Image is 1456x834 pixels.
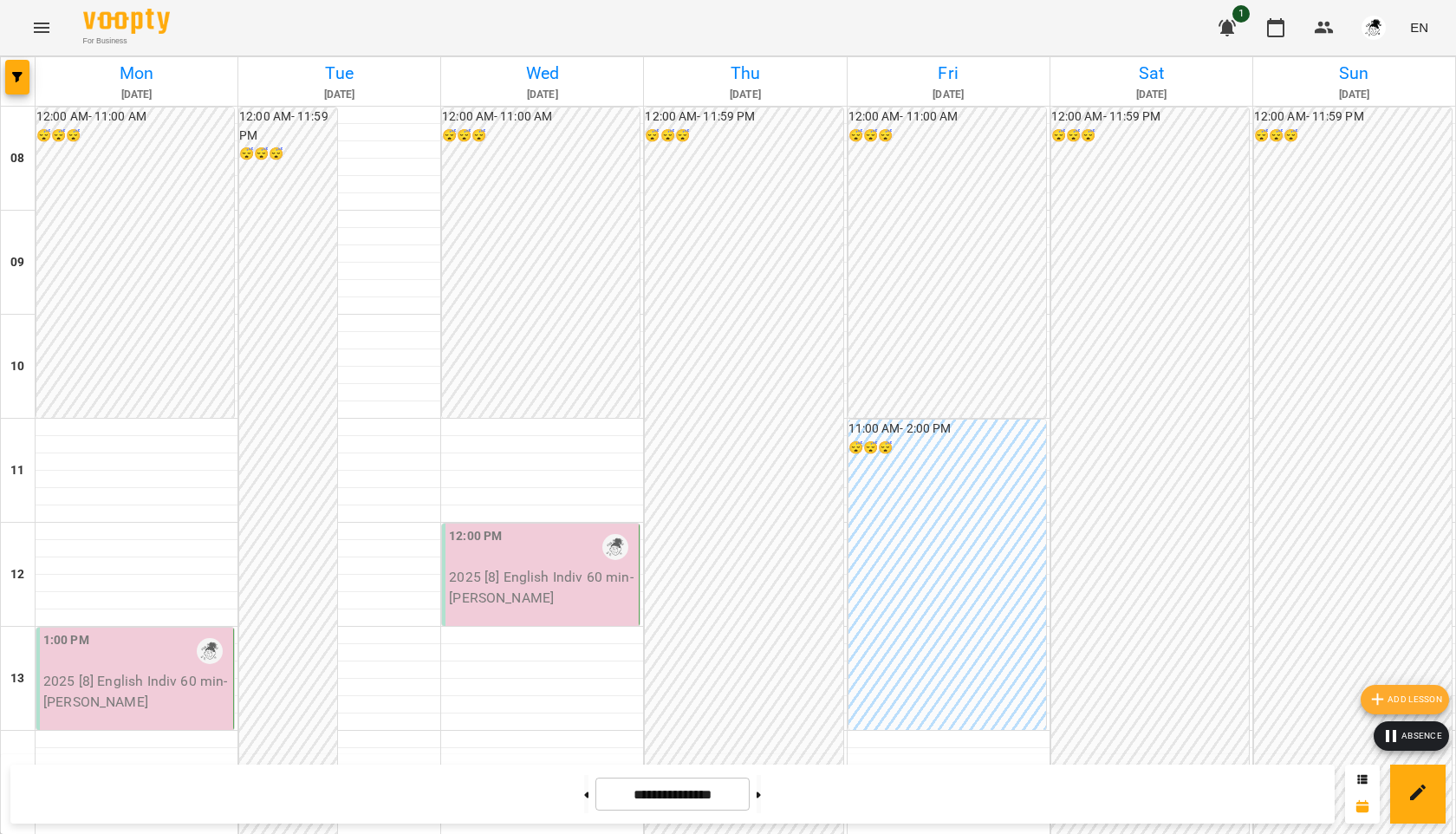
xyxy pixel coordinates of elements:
h6: 10 [10,357,24,376]
img: c09839ea023d1406ff4d1d49130fd519.png [1362,16,1386,40]
h6: 11 [10,461,24,480]
h6: [DATE] [241,87,438,103]
h6: 😴😴😴 [442,127,640,146]
span: Add lesson [1368,689,1442,710]
h6: Mon [38,60,235,87]
h6: Tue [241,60,438,87]
h6: 😴😴😴 [1254,127,1452,146]
button: Absence [1374,721,1449,751]
label: 1:00 PM [43,631,89,650]
h6: 12:00 AM - 11:59 PM [1051,108,1249,127]
h6: 😴😴😴 [1051,127,1249,146]
button: EN [1403,11,1435,43]
h6: Wed [444,60,640,87]
span: Absence [1381,726,1442,746]
h6: 😴😴😴 [848,127,1046,146]
h6: Sat [1053,60,1250,87]
h6: 😴😴😴 [239,145,337,164]
p: 2025 [8] English Indiv 60 min - [PERSON_NAME] [449,567,635,608]
h6: 12:00 AM - 11:00 AM [442,108,640,127]
button: Add lesson [1361,685,1449,714]
span: For Business [83,36,170,47]
h6: Sun [1256,60,1453,87]
h6: 13 [10,669,24,688]
img: Voopty Logo [83,9,170,34]
span: EN [1410,18,1428,36]
h6: 12:00 AM - 11:00 AM [848,108,1046,127]
h6: 12 [10,565,24,584]
h6: Thu [647,60,843,87]
h6: 09 [10,253,24,272]
p: 2025 [8] English Indiv 60 min - [PERSON_NAME] [43,671,230,712]
h6: 😴😴😴 [36,127,234,146]
h6: [DATE] [1256,87,1453,103]
h6: 12:00 AM - 11:59 PM [1254,108,1452,127]
h6: [DATE] [444,87,640,103]
h6: Fri [850,60,1047,87]
h6: [DATE] [850,87,1047,103]
h6: 😴😴😴 [645,127,842,146]
h6: 12:00 AM - 11:59 PM [239,108,337,145]
h6: 11:00 AM - 2:00 PM [848,420,1046,439]
img: Целуйко Анастасія (а) [602,534,628,560]
img: Целуйко Анастасія (а) [197,638,223,664]
h6: 😴😴😴 [848,439,1046,458]
button: Menu [21,7,62,49]
h6: [DATE] [38,87,235,103]
h6: 08 [10,149,24,168]
span: 1 [1232,5,1250,23]
h6: 12:00 AM - 11:59 PM [645,108,842,127]
h6: [DATE] [1053,87,1250,103]
label: 12:00 PM [449,527,502,546]
h6: 12:00 AM - 11:00 AM [36,108,234,127]
h6: [DATE] [647,87,843,103]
